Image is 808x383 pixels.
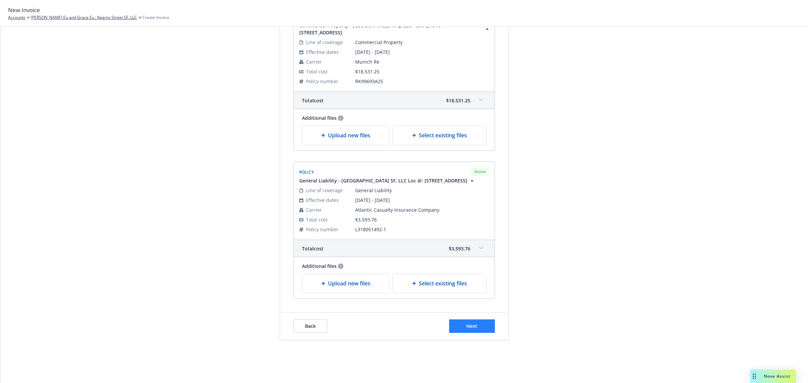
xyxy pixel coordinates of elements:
div: Totalcost$3,593.76 [294,240,495,257]
span: Upload new files [328,131,370,139]
span: Additional files [302,263,337,270]
span: Atlantic Casualty Insurance Company [355,206,489,213]
span: Select existing files [419,279,467,287]
a: [PERSON_NAME] Eu and Grace Eu ; Kearny Street SF, LLC [31,14,137,21]
span: $18,531.25 [446,97,470,104]
div: Upload new files [302,126,390,145]
button: Next [449,319,495,333]
span: New Invoice [8,6,40,14]
span: [DATE] - [DATE] [355,48,489,56]
div: Active [471,167,489,176]
span: General Liability [355,187,489,194]
button: Nova Assist [750,370,796,383]
span: Line of coverage [306,39,343,46]
span: Effective dates [306,48,339,56]
span: Carrier [306,206,322,213]
div: Select existing files [393,126,486,145]
span: Policy number [306,78,338,85]
span: Effective dates [306,197,339,204]
div: Select existing files [393,274,486,293]
div: Drag to move [750,370,759,383]
span: Additional files [302,114,337,121]
span: Back [305,323,316,329]
span: Upload new files [328,279,370,287]
span: Commercial Property - [GEOGRAPHIC_DATA], LLC - Loc @: 318-[STREET_ADDRESS] [299,22,482,36]
span: Carrier [306,58,322,65]
span: Total cost [302,245,324,252]
span: Create Invoice [142,14,169,21]
span: Nova Assist [764,373,790,379]
span: Policy [299,169,314,175]
span: $18,531.25 [355,68,379,75]
span: Policy number [306,226,338,233]
button: General Liability - [GEOGRAPHIC_DATA] SF, LLC Loc @: [STREET_ADDRESS] [299,177,475,184]
button: Commercial Property - [GEOGRAPHIC_DATA], LLC - Loc @: 318-[STREET_ADDRESS] [299,22,491,36]
span: Total cost [302,97,324,104]
span: Munich Re [355,58,489,65]
span: Line of coverage [306,187,343,194]
a: Accounts [8,14,25,21]
span: L318051492-1 [355,226,489,233]
span: [DATE] - [DATE] [355,197,489,204]
span: General Liability - [GEOGRAPHIC_DATA] SF, LLC Loc @: [STREET_ADDRESS] [299,177,467,184]
span: $3,593.76 [355,216,377,223]
span: Select existing files [419,131,467,139]
span: $3,593.76 [449,245,470,252]
span: Next [466,323,477,329]
span: Total cost [306,216,328,223]
span: Total cost [306,68,328,75]
div: Totalcost$18,531.25 [294,92,495,109]
span: RK99693A25 [355,78,489,85]
button: Back [294,319,327,333]
div: Upload new files [302,274,390,293]
span: Commercial Property [355,39,489,46]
